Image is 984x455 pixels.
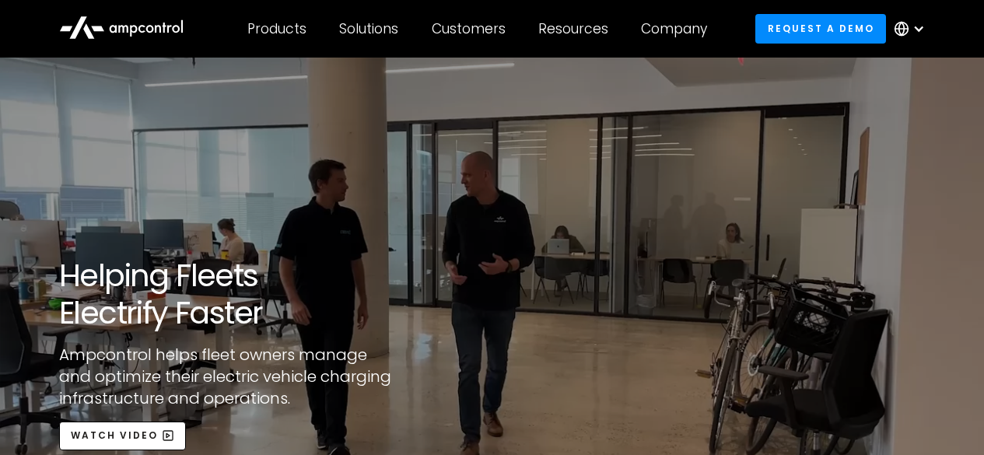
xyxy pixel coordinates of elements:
[641,20,707,37] div: Company
[755,14,886,43] a: Request a demo
[538,20,608,37] div: Resources
[247,20,306,37] div: Products
[432,20,506,37] div: Customers
[339,20,398,37] div: Solutions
